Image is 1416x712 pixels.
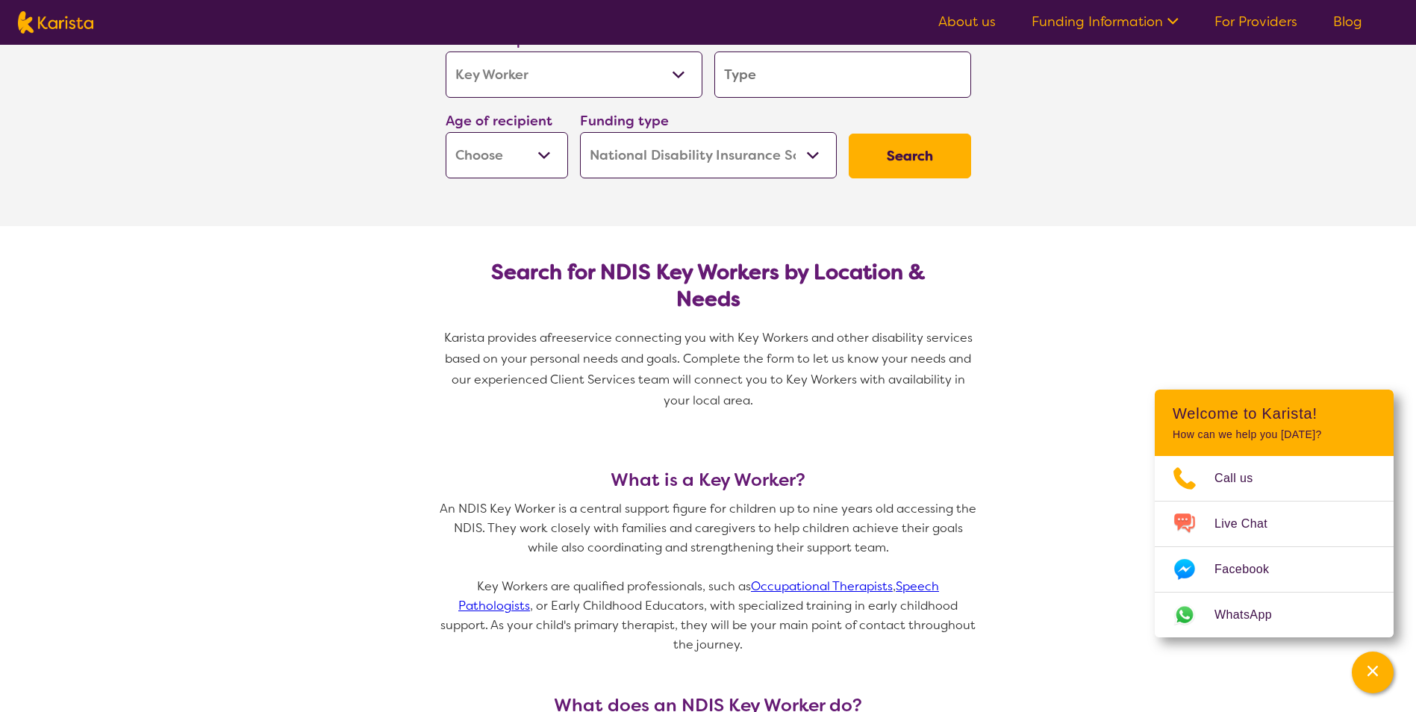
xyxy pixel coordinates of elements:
[714,51,971,98] input: Type
[445,330,976,408] span: service connecting you with Key Workers and other disability services based on your personal need...
[18,11,93,34] img: Karista logo
[1214,467,1271,490] span: Call us
[751,578,893,594] a: Occupational Therapists
[1155,456,1394,637] ul: Choose channel
[547,330,571,346] span: free
[1214,558,1287,581] span: Facebook
[440,499,977,558] p: An NDIS Key Worker is a central support figure for children up to nine years old accessing the ND...
[1155,390,1394,637] div: Channel Menu
[440,469,977,490] h3: What is a Key Worker?
[1032,13,1179,31] a: Funding Information
[938,13,996,31] a: About us
[1214,604,1290,626] span: WhatsApp
[849,134,971,178] button: Search
[446,112,552,130] label: Age of recipient
[440,577,977,655] p: Key Workers are qualified professionals, such as , , or Early Childhood Educators, with specializ...
[1155,593,1394,637] a: Web link opens in a new tab.
[458,259,959,313] h2: Search for NDIS Key Workers by Location & Needs
[580,112,669,130] label: Funding type
[1214,513,1285,535] span: Live Chat
[444,330,547,346] span: Karista provides a
[1214,13,1297,31] a: For Providers
[1173,405,1376,422] h2: Welcome to Karista!
[1173,428,1376,441] p: How can we help you [DATE]?
[1333,13,1362,31] a: Blog
[1352,652,1394,693] button: Channel Menu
